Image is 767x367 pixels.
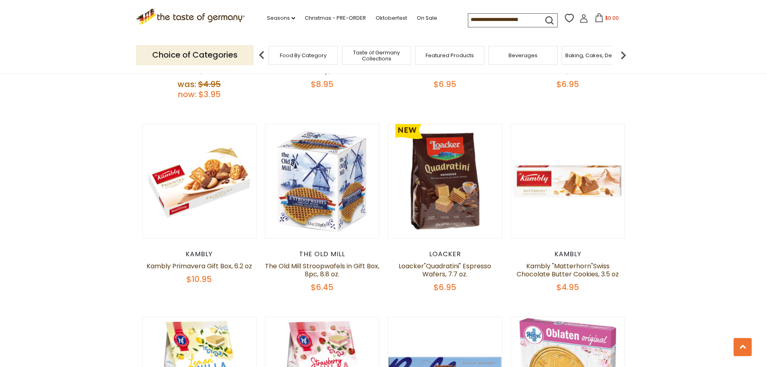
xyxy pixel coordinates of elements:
img: Kambly "Matterhorn"Swiss Chocolate Butter Cookies, 3.5 oz [511,124,625,238]
a: The Old Mill Stroopwafels in Gift Box, 8pc, 8.8 oz. [265,261,379,279]
img: Loacker"Quadratini" Espresso Wafers, 7.7 oz. [388,124,502,238]
span: $8.95 [311,79,333,90]
a: Food By Category [280,52,327,58]
a: Taste of Germany Collections [344,50,409,62]
a: Loacker"Quadratini" Espresso Wafers, 7.7 oz. [399,261,491,279]
span: $0.00 [605,15,619,21]
img: previous arrow [254,47,270,63]
a: On Sale [417,14,437,23]
img: Kambly Primavera Gift Box, 6.2 oz [143,124,256,238]
span: $6.95 [556,79,579,90]
img: The Old Mill Stroopwafels in Gift Box, 8pc, 8.8 oz. [265,124,379,238]
a: Baking, Cakes, Desserts [565,52,628,58]
a: Featured Products [426,52,474,58]
label: Was: [178,79,196,90]
a: Oktoberfest [376,14,407,23]
span: $6.45 [311,282,333,293]
button: $0.00 [590,13,624,25]
span: $6.95 [434,282,456,293]
a: Beverages [509,52,538,58]
a: Kambly "Matterhorn"Swiss Chocolate Butter Cookies, 3.5 oz [517,261,619,279]
p: Choice of Categories [136,45,254,65]
span: $4.95 [198,79,221,90]
span: $10.95 [186,274,212,285]
label: Now: [178,89,196,100]
span: $4.95 [556,282,579,293]
span: $3.95 [198,89,221,100]
a: Christmas - PRE-ORDER [305,14,366,23]
span: $6.95 [434,79,456,90]
div: Kambly [511,250,625,258]
a: Seasons [267,14,295,23]
div: The Old Mill [265,250,380,258]
img: next arrow [615,47,631,63]
div: Loacker [388,250,502,258]
div: Kambly [142,250,257,258]
a: Kambly Primavera Gift Box, 6.2 oz [147,261,252,271]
